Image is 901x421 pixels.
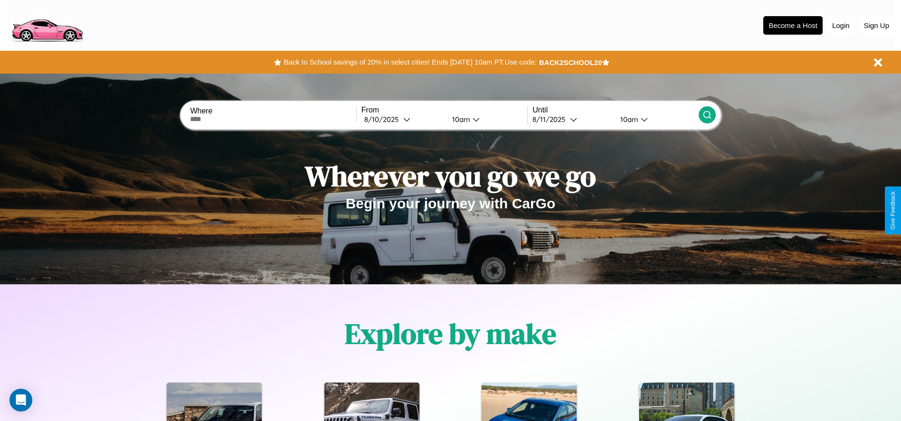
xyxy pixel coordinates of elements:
[859,17,894,34] button: Sign Up
[9,389,32,412] div: Open Intercom Messenger
[763,16,823,35] button: Become a Host
[7,5,87,44] img: logo
[532,106,698,114] label: Until
[447,115,473,124] div: 10am
[616,115,641,124] div: 10am
[281,56,539,69] button: Back to School savings of 20% in select cities! Ends [DATE] 10am PT.Use code:
[345,314,556,353] h1: Explore by make
[190,107,356,115] label: Where
[361,106,527,114] label: From
[532,115,570,124] div: 8 / 11 / 2025
[890,191,896,230] div: Give Feedback
[827,17,854,34] button: Login
[364,115,403,124] div: 8 / 10 / 2025
[361,114,445,124] button: 8/10/2025
[613,114,699,124] button: 10am
[445,114,528,124] button: 10am
[539,58,602,66] b: BACK2SCHOOL20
